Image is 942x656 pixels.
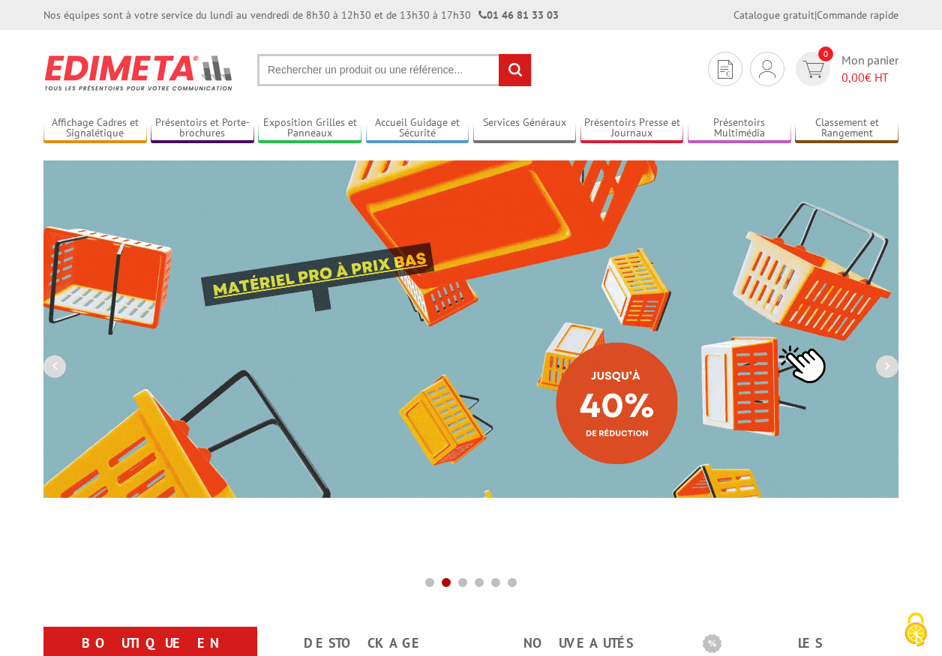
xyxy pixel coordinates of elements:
[718,60,733,79] img: devis rapide
[257,54,532,86] input: Rechercher un produit ou une référence...
[499,54,531,86] input: rechercher
[733,7,898,22] div: |
[795,116,898,141] a: Classement et Rangement
[473,116,577,141] a: Services Généraux
[688,116,791,141] a: Présentoirs Multimédia
[580,116,684,141] a: Présentoirs Presse et Journaux
[841,70,865,85] span: 0,00
[841,52,898,86] span: Mon panier
[43,116,147,141] a: Affichage Cadres et Signalétique
[841,69,898,86] span: € HT
[817,8,898,22] a: Commande rapide
[151,116,254,141] a: Présentoirs et Porte-brochures
[478,8,559,22] strong: 01 46 81 33 03
[889,605,942,656] button: Cookies (fenêtre modale)
[258,116,361,141] a: Exposition Grilles et Panneaux
[818,46,833,61] span: 0
[802,61,824,78] img: devis rapide
[792,52,898,86] a: devis rapide 0 Mon panier 0,00€ HT
[43,45,235,100] img: Présentoir, panneau, stand - Edimeta - PLV, affichage, mobilier bureau, entreprise
[897,611,934,649] img: Cookies (fenêtre modale)
[733,8,814,22] a: Catalogue gratuit
[43,7,559,22] div: Nos équipes sont à votre service du lundi au vendredi de 8h30 à 12h30 et de 13h30 à 17h30
[759,60,775,78] img: devis rapide
[366,116,469,141] a: Accueil Guidage et Sécurité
